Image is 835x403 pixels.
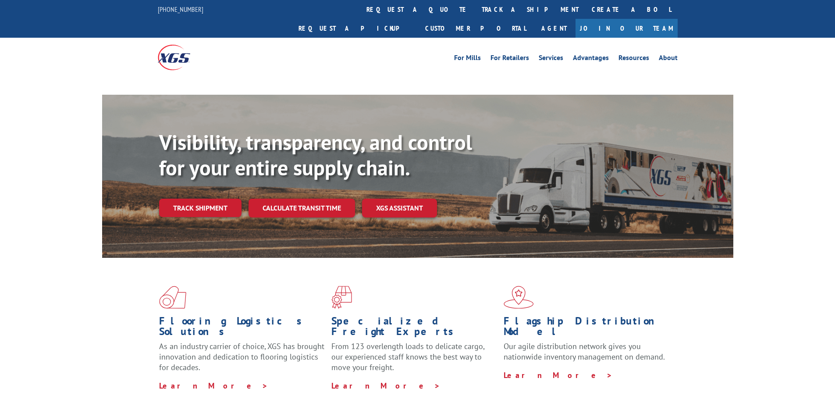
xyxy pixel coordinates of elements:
[159,381,268,391] a: Learn More >
[490,54,529,64] a: For Retailers
[576,19,678,38] a: Join Our Team
[454,54,481,64] a: For Mills
[362,199,437,218] a: XGS ASSISTANT
[158,5,203,14] a: [PHONE_NUMBER]
[159,199,242,217] a: Track shipment
[331,341,497,380] p: From 123 overlength loads to delicate cargo, our experienced staff knows the best way to move you...
[504,316,669,341] h1: Flagship Distribution Model
[573,54,609,64] a: Advantages
[159,286,186,309] img: xgs-icon-total-supply-chain-intelligence-red
[331,286,352,309] img: xgs-icon-focused-on-flooring-red
[504,286,534,309] img: xgs-icon-flagship-distribution-model-red
[159,341,324,372] span: As an industry carrier of choice, XGS has brought innovation and dedication to flooring logistics...
[659,54,678,64] a: About
[533,19,576,38] a: Agent
[618,54,649,64] a: Resources
[419,19,533,38] a: Customer Portal
[159,128,472,181] b: Visibility, transparency, and control for your entire supply chain.
[159,316,325,341] h1: Flooring Logistics Solutions
[331,381,441,391] a: Learn More >
[249,199,355,218] a: Calculate transit time
[331,316,497,341] h1: Specialized Freight Experts
[292,19,419,38] a: Request a pickup
[504,370,613,380] a: Learn More >
[504,341,665,362] span: Our agile distribution network gives you nationwide inventory management on demand.
[539,54,563,64] a: Services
